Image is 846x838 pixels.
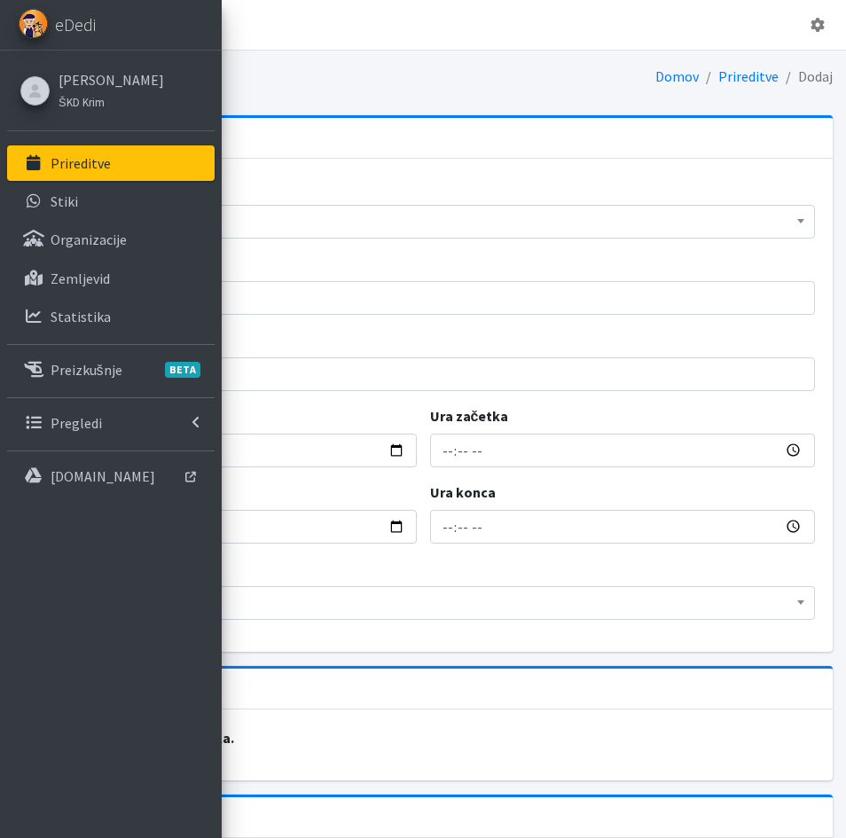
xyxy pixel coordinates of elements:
p: Preizkušnje [51,361,122,379]
p: Prireditve [51,154,111,172]
a: [PERSON_NAME] [59,69,164,90]
span: BETA [165,362,200,378]
span: Izberi vrsto prireditve [32,205,815,239]
a: Statistika [7,299,215,334]
a: Zemljevid [7,261,215,296]
small: ŠKD Krim [59,95,105,109]
p: Statistika [51,308,111,325]
a: Organizacije [7,222,215,257]
span: Izberi organizacijo [32,586,815,620]
input: Kraj [32,357,815,391]
a: ŠKD Krim [59,90,164,112]
p: Organizacije [51,231,127,248]
p: Stiki [51,192,78,210]
label: Ura začetka [430,405,509,427]
span: Izberi vrsto prireditve [43,209,803,234]
a: Prireditve [718,67,779,85]
a: Pregledi [7,405,215,441]
p: [DOMAIN_NAME] [51,467,155,485]
img: eDedi [19,9,48,38]
span: Izberi organizacijo [43,591,803,615]
label: Ura konca [430,482,496,503]
a: Prireditve [7,145,215,181]
input: Ime prireditve [32,281,815,315]
a: Stiki [7,184,215,219]
p: Zemljevid [51,270,110,287]
li: Dodaj [779,64,833,90]
span: eDedi [55,12,96,38]
p: Pregledi [51,414,102,432]
a: [DOMAIN_NAME] [7,458,215,494]
a: PreizkušnjeBETA [7,352,215,388]
a: Domov [655,67,699,85]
